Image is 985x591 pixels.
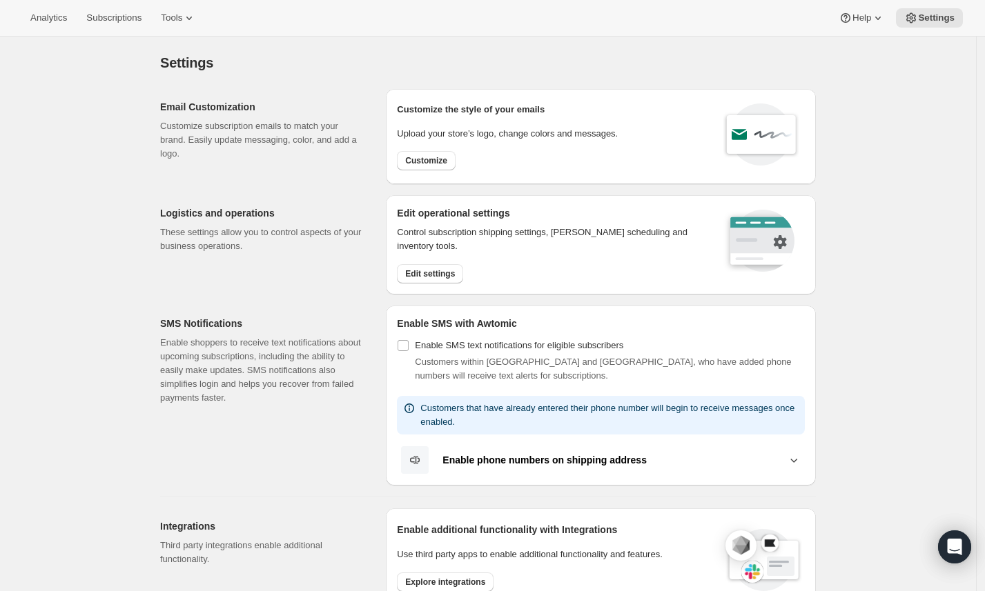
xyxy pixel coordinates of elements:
p: Upload your store’s logo, change colors and messages. [397,127,618,141]
span: Enable SMS text notifications for eligible subscribers [415,340,623,350]
p: Control subscription shipping settings, [PERSON_NAME] scheduling and inventory tools. [397,226,705,253]
p: Third party integrations enable additional functionality. [160,539,364,566]
h2: Integrations [160,519,364,533]
span: Subscriptions [86,12,142,23]
span: Edit settings [405,268,455,279]
p: Enable shoppers to receive text notifications about upcoming subscriptions, including the ability... [160,336,364,405]
button: Customize [397,151,456,170]
span: Settings [918,12,955,23]
p: Use third party apps to enable additional functionality and features. [397,548,712,561]
h2: SMS Notifications [160,317,364,330]
button: Subscriptions [78,8,150,28]
p: Customers that have already entered their phone number will begin to receive messages once enabled. [420,401,799,429]
div: Open Intercom Messenger [938,530,971,563]
p: These settings allow you to control aspects of your business operations. [160,226,364,253]
span: Help [852,12,871,23]
button: Edit settings [397,264,463,283]
span: Tools [161,12,182,23]
h2: Email Customization [160,100,364,114]
span: Analytics [30,12,67,23]
h2: Enable SMS with Awtomic [397,317,805,330]
button: Settings [896,8,963,28]
h2: Logistics and operations [160,206,364,220]
span: Customers within [GEOGRAPHIC_DATA] and [GEOGRAPHIC_DATA], who have added phone numbers will recei... [415,357,791,381]
button: Analytics [22,8,75,28]
button: Help [830,8,893,28]
h2: Enable additional functionality with Integrations [397,523,712,537]
p: Customize the style of your emails [397,103,545,117]
button: Tools [153,8,204,28]
p: Customize subscription emails to match your brand. Easily update messaging, color, and add a logo. [160,119,364,161]
button: Enable phone numbers on shipping address [397,445,805,474]
span: Settings [160,55,213,70]
span: Explore integrations [405,577,485,588]
b: Enable phone numbers on shipping address [442,454,647,465]
h2: Edit operational settings [397,206,705,220]
span: Customize [405,155,447,166]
